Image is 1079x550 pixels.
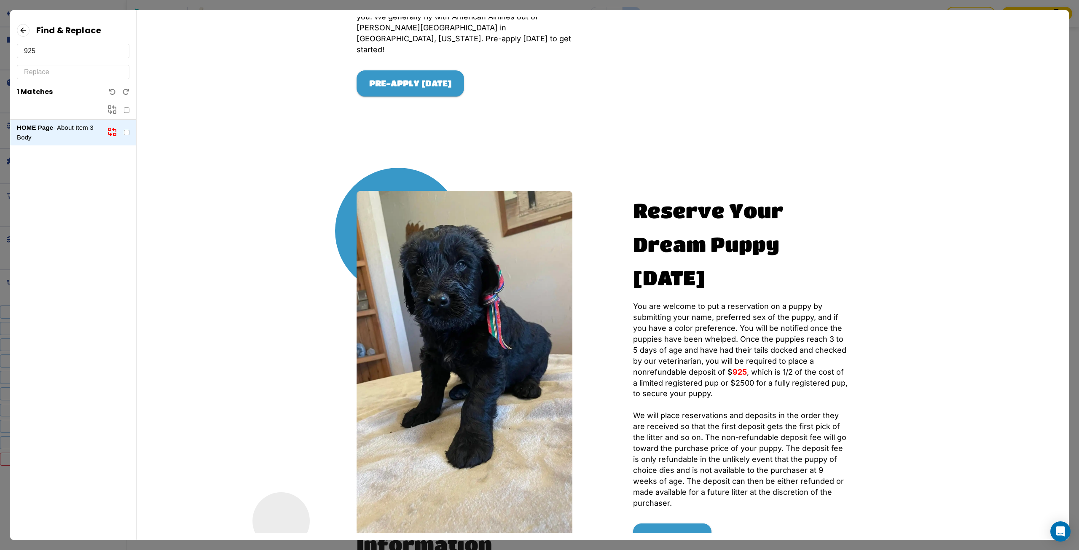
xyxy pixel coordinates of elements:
h6: Find & Replace [36,24,101,37]
span: 925 [733,368,747,376]
strong: HOME Page [17,124,53,131]
button: call [DATE] [633,523,711,550]
h6: 1 Matches [17,86,53,98]
p: - About Item 3 Body [17,123,100,142]
button: Pre-Apply [DATE] [357,70,464,97]
div: Open Intercom Messenger [1050,521,1071,542]
span: You are welcome to put a reservation on a puppy by submitting your name, preferred sex of the pup... [633,302,850,398]
button: Redo [123,89,129,95]
input: Replace [24,65,122,79]
input: Search [24,44,122,58]
button: Undo [109,89,116,95]
span: We will place reservations and deposits in the order they are received so that the first deposit ... [633,411,848,507]
span: Reserve Your Dream Puppy [DATE] [633,199,788,289]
